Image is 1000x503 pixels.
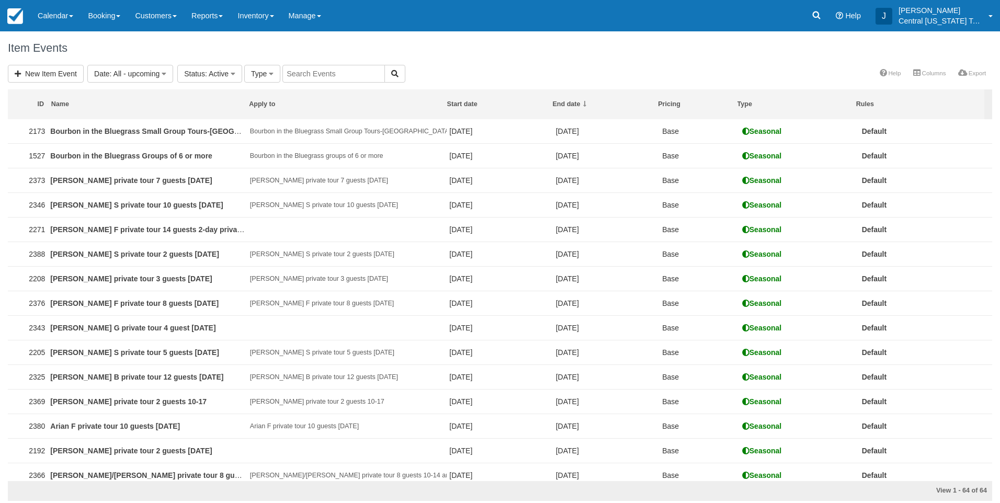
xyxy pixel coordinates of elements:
div: Type [737,100,849,109]
a: Default [862,152,887,160]
td: Michaels G private tour 4 guest 10-17-2025 [48,315,247,340]
td: 01/02/25 [447,119,553,144]
td: 10/17/25 [553,389,660,414]
div: ID [12,100,44,109]
em: Arian F private tour 10 guests [DATE] [250,422,444,430]
button: Date: All - upcoming [87,65,173,83]
td: 2205 [8,340,48,364]
td: Base [660,340,740,364]
td: 10/14/25 [447,463,553,487]
td: Seasonal [740,463,859,487]
td: 10/17/25 [447,340,553,364]
td: Base [660,217,740,242]
td: Seasonal [740,315,859,340]
td: 10/17/25 [553,340,660,364]
td: 11/05/24 [447,143,553,168]
a: Help [873,66,907,81]
a: Default [862,275,887,283]
td: Seasonal [740,438,859,463]
td: Default [859,143,992,168]
td: Dorine B private tour 12 guests 10-17-2025 [48,364,247,389]
td: Base [660,389,740,414]
img: checkfront-main-nav-mini-logo.png [7,8,23,24]
a: Export [952,66,992,81]
td: Default [859,364,992,389]
em: [PERSON_NAME]/[PERSON_NAME] private tour 8 guests 10-14 and 10-15 [250,472,444,479]
strong: Seasonal [742,225,781,234]
td: Arian F private tour 10 guests 10-17-25 [247,414,447,438]
em: Bourbon in the Bluegrass Small Group Tours-[GEOGRAPHIC_DATA] area pickup (up to 4 guests) - 2025 [250,128,444,135]
a: [PERSON_NAME] private tour 3 guests [DATE] [50,275,212,283]
td: 2369 [8,389,48,414]
a: [PERSON_NAME] S private tour 2 guests [DATE] [50,250,219,258]
em: [PERSON_NAME] S private tour 2 guests [DATE] [250,250,444,258]
strong: Seasonal [742,250,781,258]
td: Default [859,463,992,487]
td: Catherine S private tour 10 guests 10-25-2025 [48,192,247,217]
td: 10/25/25 [447,192,553,217]
td: 10/25/25 [553,168,660,192]
td: Base [660,266,740,291]
a: New Item Event [8,65,84,83]
span: : Active [205,70,229,78]
td: Default [859,315,992,340]
td: 10/23/25 [553,242,660,266]
td: 10/24/25 [553,217,660,242]
td: Default [859,340,992,364]
td: 2376 [8,291,48,315]
td: Default [859,291,992,315]
td: Base [660,168,740,192]
td: Base [660,438,740,463]
td: Default [859,266,992,291]
td: 10/17/25 [447,364,553,389]
td: Base [660,143,740,168]
td: 1527 [8,143,48,168]
div: Pricing [658,100,730,109]
em: [PERSON_NAME] F private tour 8 guests [DATE] [250,300,444,307]
td: Arian F private tour 10 guests 10-17-25 [48,414,247,438]
td: 2388 [8,242,48,266]
td: Bourbon in the Bluegrass Small Group Tours-Lexington area pickup (up to 4 guests) - 2025 [48,119,247,144]
td: 10/24/25 [447,217,553,242]
a: Bourbon in the Bluegrass Groups of 6 or more [50,152,212,160]
strong: Seasonal [742,397,781,406]
div: Start date [447,100,546,109]
a: [PERSON_NAME] private tour 7 guests [DATE] [50,176,212,185]
a: Default [862,201,887,209]
td: 10/17/25 [553,414,660,438]
td: Seasonal [740,217,859,242]
td: Michael S private tour 5 guests 10-17-2025 [48,340,247,364]
td: Base [660,414,740,438]
a: [PERSON_NAME] private tour 2 guests 10-17 [50,397,207,406]
td: Jessica/Brad H private tour 8 guests 10-14 and 10-15 [247,463,447,487]
strong: Seasonal [742,422,781,430]
td: Base [660,119,740,144]
td: Seasonal [740,119,859,144]
a: [PERSON_NAME] private tour 2 guests [DATE] [50,447,212,455]
em: Bourbon in the Bluegrass groups of 6 or more [250,152,444,159]
a: Bourbon in the Bluegrass Small Group Tours-[GEOGRAPHIC_DATA] area pickup (up to 4 guests) - 2025 [50,127,410,135]
em: [PERSON_NAME] S private tour 10 guests [DATE] [250,201,444,209]
a: Default [862,471,887,479]
a: [PERSON_NAME] G private tour 4 guest [DATE] [50,324,215,332]
td: Default [859,389,992,414]
td: 10/23/25 [447,242,553,266]
td: Default [859,217,992,242]
td: Bourbon in the Bluegrass Groups of 6 or more [48,143,247,168]
td: Seasonal [740,242,859,266]
td: Default [859,414,992,438]
strong: Seasonal [742,324,781,332]
strong: Seasonal [742,348,781,357]
strong: Seasonal [742,201,781,209]
td: Bourbon in the Bluegrass groups of 6 or more [247,143,447,168]
td: 10/18/25 [447,291,553,315]
td: Pat T private tour 7 guests 10-25-2025 [48,168,247,192]
td: 2380 [8,414,48,438]
td: Michael S private tour 5 guests 10-17-2025 [247,340,447,364]
div: J [876,8,892,25]
td: 2208 [8,266,48,291]
strong: Seasonal [742,152,781,160]
h1: Item Events [8,42,254,54]
td: Dorine B private tour 12 guests 10-17-2025 [247,364,447,389]
strong: Seasonal [742,127,781,135]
